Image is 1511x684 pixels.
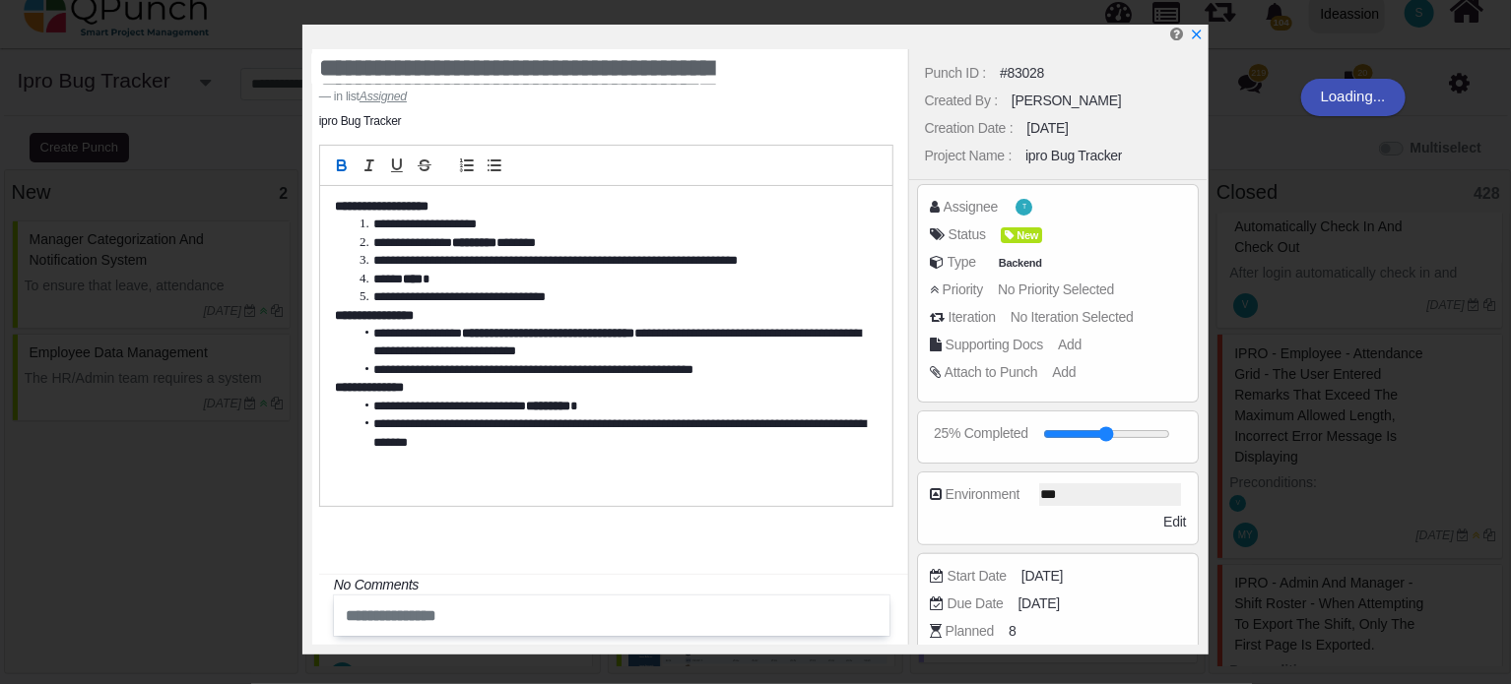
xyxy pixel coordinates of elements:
[1170,27,1183,41] i: Edit Punch
[1190,28,1204,41] svg: x
[1190,27,1204,42] a: x
[319,112,402,130] li: ipro Bug Tracker
[334,577,419,592] i: No Comments
[1301,79,1406,116] div: Loading...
